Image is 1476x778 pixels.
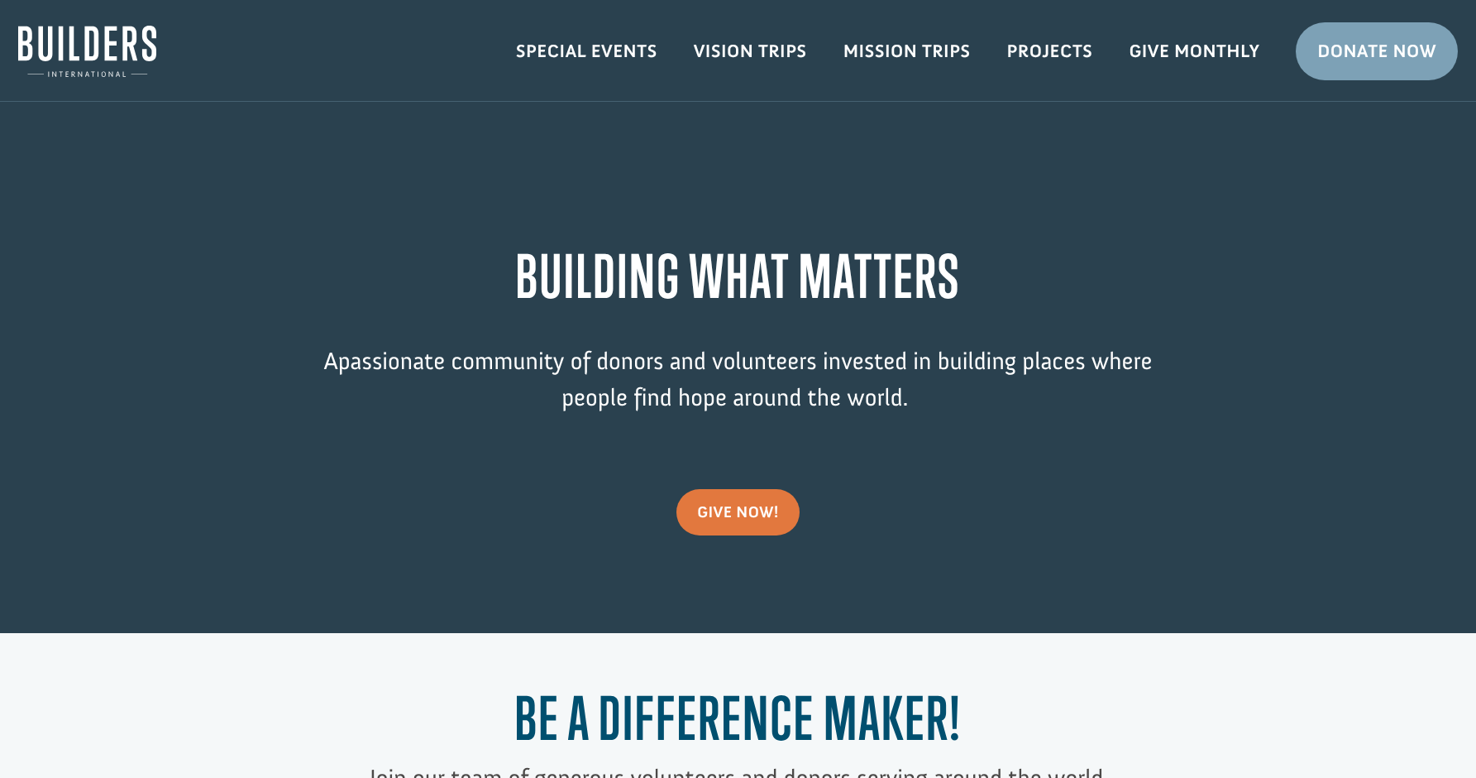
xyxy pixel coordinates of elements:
[498,27,676,75] a: Special Events
[292,242,1185,319] h1: BUILDING WHAT MATTERS
[323,346,337,376] span: A
[1296,22,1458,80] a: Donate Now
[825,27,989,75] a: Mission Trips
[292,684,1185,761] h1: Be a Difference Maker!
[676,27,825,75] a: Vision Trips
[292,343,1185,440] p: passionate community of donors and volunteers invested in building places where people find hope ...
[676,489,800,535] a: give now!
[1111,27,1278,75] a: Give Monthly
[989,27,1111,75] a: Projects
[18,26,156,77] img: Builders International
